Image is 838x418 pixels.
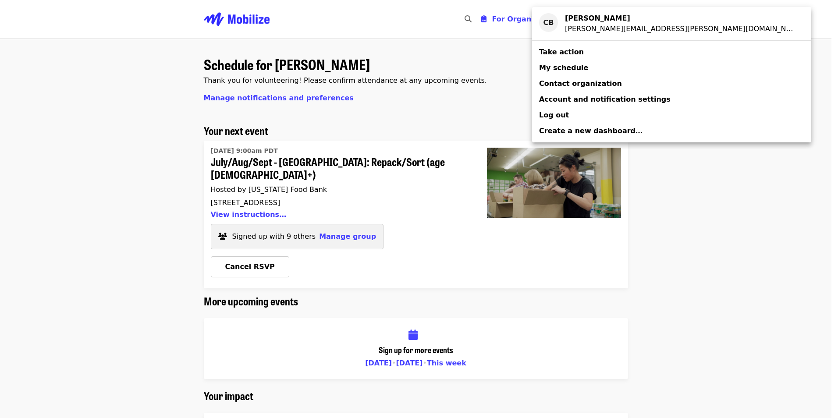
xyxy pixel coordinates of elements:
a: Account and notification settings [532,92,811,107]
div: Christina Burnside [565,13,797,24]
span: Take action [539,48,584,56]
a: CB[PERSON_NAME][PERSON_NAME][EMAIL_ADDRESS][PERSON_NAME][DOMAIN_NAME] [532,11,811,37]
a: Take action [532,44,811,60]
span: Account and notification settings [539,95,671,103]
span: My schedule [539,64,588,72]
a: Create a new dashboard… [532,123,811,139]
a: My schedule [532,60,811,76]
a: Contact organization [532,76,811,92]
span: Log out [539,111,569,119]
div: christina.burnside@ojd.state.or.us [565,24,797,34]
span: Contact organization [539,79,622,88]
div: CB [539,13,558,32]
span: Create a new dashboard… [539,127,643,135]
strong: [PERSON_NAME] [565,14,630,22]
a: Log out [532,107,811,123]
